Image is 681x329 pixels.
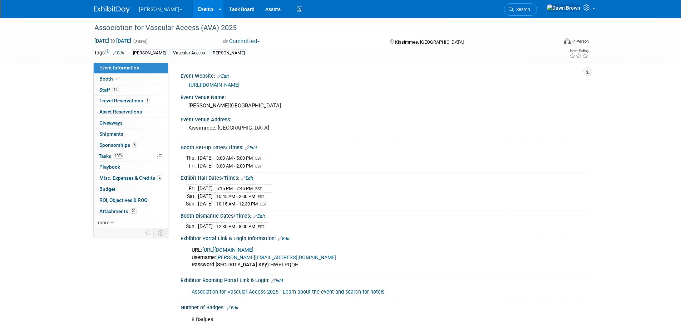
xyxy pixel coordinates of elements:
div: HWBLPQQH [187,243,509,272]
span: EST [258,194,265,199]
div: Event Venue Name: [181,92,587,101]
td: [DATE] [198,162,213,170]
div: Association for Vascular Access (AVA) 2025 [92,21,547,34]
span: Sponsorships [99,142,137,148]
span: 12:30 PM - 8:00 PM [216,224,255,229]
a: Edit [217,74,229,79]
td: [DATE] [198,185,213,193]
img: ExhibitDay [94,6,130,13]
i: Booth reservation complete [116,77,120,81]
span: 100% [113,153,124,159]
a: Edit [253,214,265,219]
span: Asset Reservations [99,109,142,115]
td: Sun. [186,200,198,208]
div: Event Rating [569,49,588,53]
div: Event Website: [181,71,587,80]
td: Toggle Event Tabs [153,228,168,237]
span: Travel Reservations [99,98,150,103]
td: Thu. [186,154,198,162]
span: EST [260,202,267,207]
td: [DATE] [198,200,213,208]
span: EST [255,164,262,169]
a: Association for Vascular Access 2025 - Learn about the event and search for hotels [192,289,384,295]
span: to [109,38,116,44]
span: Search [514,7,530,12]
span: 8:00 AM - 5:00 PM [216,155,253,161]
pre: Kissimmee, [GEOGRAPHIC_DATA] [188,125,342,131]
a: Edit [271,278,283,283]
a: ROI, Objectives & ROO [94,195,168,206]
span: (3 days) [133,39,148,44]
button: Committed [220,38,263,45]
span: Playbook [99,164,120,170]
span: 8:00 AM - 2:00 PM [216,163,253,169]
div: [PERSON_NAME] [209,49,247,57]
span: Misc. Expenses & Credits [99,175,162,181]
div: Vascular Access [171,49,207,57]
div: Exhibitor Portal Link & Login Information: [181,233,587,242]
span: 10:45 AM - 2:00 PM [216,194,255,199]
b: Password [SECURITY_DATA] Key): [192,262,270,268]
div: [PERSON_NAME][GEOGRAPHIC_DATA] [186,100,582,111]
div: Event Format [515,37,589,48]
span: 10:15 AM - 12:30 PM [216,201,258,207]
a: Giveaways [94,118,168,129]
a: Travel Reservations1 [94,96,168,106]
td: [DATE] [198,223,213,230]
span: Budget [99,186,115,192]
a: Attachments20 [94,206,168,217]
span: Kissimmee, [GEOGRAPHIC_DATA] [395,39,464,45]
td: Sat. [186,192,198,200]
td: Fri. [186,162,198,170]
span: 17 [112,87,119,92]
a: [URL][DOMAIN_NAME] [202,247,253,253]
td: [DATE] [198,192,213,200]
a: Budget [94,184,168,195]
a: Staff17 [94,85,168,96]
span: Staff [99,87,119,93]
a: Edit [278,236,290,241]
td: Fri. [186,185,198,193]
span: EST [255,156,262,161]
span: EST [255,187,262,191]
b: URL: [192,247,202,253]
span: 4 [157,175,162,181]
span: [DATE] [DATE] [94,38,132,44]
span: Attachments [99,208,137,214]
td: Tags [94,49,124,57]
a: [PERSON_NAME][EMAIL_ADDRESS][DOMAIN_NAME] [216,255,336,261]
b: Username: [192,255,216,261]
td: Personalize Event Tab Strip [141,228,154,237]
img: Format-Inperson.png [564,38,571,44]
a: Edit [241,176,253,181]
a: Search [504,3,537,16]
a: Event Information [94,63,168,73]
img: Dawn Brown [546,4,581,12]
a: [URL][DOMAIN_NAME] [189,82,240,88]
a: Edit [227,305,238,310]
td: Sun. [186,223,198,230]
a: Shipments [94,129,168,140]
div: Booth Dismantle Dates/Times: [181,211,587,220]
div: Booth Set-up Dates/Times: [181,142,587,151]
a: Edit [113,50,124,55]
div: Number of Badges: [181,302,587,311]
span: EST [258,224,265,229]
span: 1 [145,98,150,103]
span: ROI, Objectives & ROO [99,197,147,203]
span: Giveaways [99,120,123,126]
span: Booth [99,76,121,82]
div: Event Venue Address: [181,114,587,123]
a: more [94,217,168,228]
a: Booth [94,74,168,84]
span: Event Information [99,65,139,71]
a: Playbook [94,162,168,173]
span: more [98,219,109,225]
div: [PERSON_NAME] [131,49,168,57]
div: Exhibit Hall Dates/Times: [181,173,587,182]
a: Tasks100% [94,151,168,162]
span: 5:15 PM - 7:45 PM [216,186,253,191]
div: In-Person [572,39,589,44]
span: 6 [132,142,137,147]
span: 20 [130,208,137,214]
